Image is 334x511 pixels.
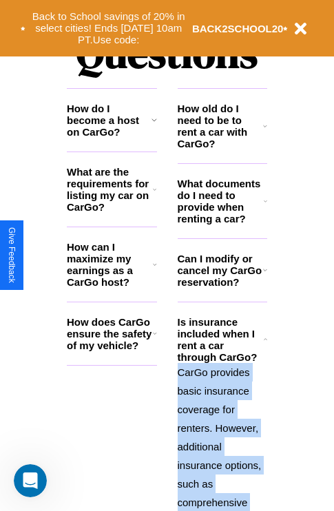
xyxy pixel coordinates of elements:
[178,316,264,363] h3: Is insurance included when I rent a car through CarGo?
[67,103,152,138] h3: How do I become a host on CarGo?
[192,23,284,34] b: BACK2SCHOOL20
[67,241,153,288] h3: How can I maximize my earnings as a CarGo host?
[178,178,264,225] h3: What documents do I need to provide when renting a car?
[178,253,263,288] h3: Can I modify or cancel my CarGo reservation?
[67,166,153,213] h3: What are the requirements for listing my car on CarGo?
[67,316,153,351] h3: How does CarGo ensure the safety of my vehicle?
[25,7,192,50] button: Back to School savings of 20% in select cities! Ends [DATE] 10am PT.Use code:
[178,103,264,149] h3: How old do I need to be to rent a car with CarGo?
[7,227,17,283] div: Give Feedback
[14,464,47,497] iframe: Intercom live chat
